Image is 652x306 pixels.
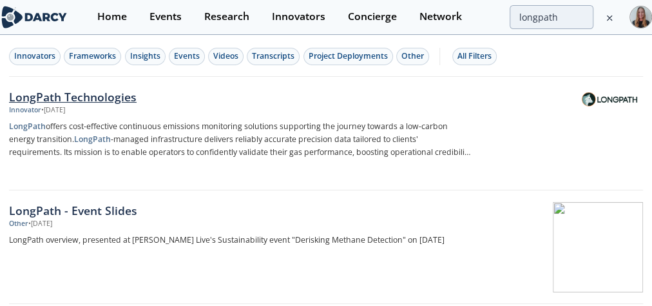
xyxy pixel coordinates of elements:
[169,48,205,65] button: Events
[9,190,643,304] a: LongPath - Event Slides Other •[DATE] LongPath overview, presented at [PERSON_NAME] Live's Sustai...
[28,219,52,229] div: • [DATE]
[309,50,388,62] div: Project Deployments
[125,48,166,65] button: Insights
[9,105,41,116] div: Innovator
[396,48,429,65] button: Other
[74,134,111,145] strong: LongPath
[252,50,294,62] div: Transcripts
[9,202,472,219] div: LongPath - Event Slides
[9,120,472,159] p: offers cost-effective continuous emissions monitoring solutions supporting the journey towards a ...
[9,234,472,247] p: LongPath overview, presented at [PERSON_NAME] Live's Sustainability event "Derisking Methane Dete...
[348,12,397,22] div: Concierge
[41,105,65,116] div: • [DATE]
[208,48,244,65] button: Videos
[272,12,325,22] div: Innovators
[303,48,393,65] button: Project Deployments
[97,12,127,22] div: Home
[64,48,121,65] button: Frameworks
[9,77,643,190] a: LongPath Technologies Innovator •[DATE] LongPathoffers cost-effective continuous emissions monito...
[510,5,593,29] input: Advanced Search
[149,12,182,22] div: Events
[419,12,462,22] div: Network
[204,12,249,22] div: Research
[69,50,116,62] div: Frameworks
[629,6,652,28] img: Profile
[130,50,160,62] div: Insights
[14,50,55,62] div: Innovators
[9,88,472,105] div: LongPath Technologies
[457,50,492,62] div: All Filters
[174,50,200,62] div: Events
[9,48,61,65] button: Innovators
[247,48,300,65] button: Transcripts
[9,121,46,132] strong: LongPath
[213,50,238,62] div: Videos
[578,90,641,108] img: LongPath Technologies
[9,219,28,229] div: Other
[452,48,497,65] button: All Filters
[401,50,424,62] div: Other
